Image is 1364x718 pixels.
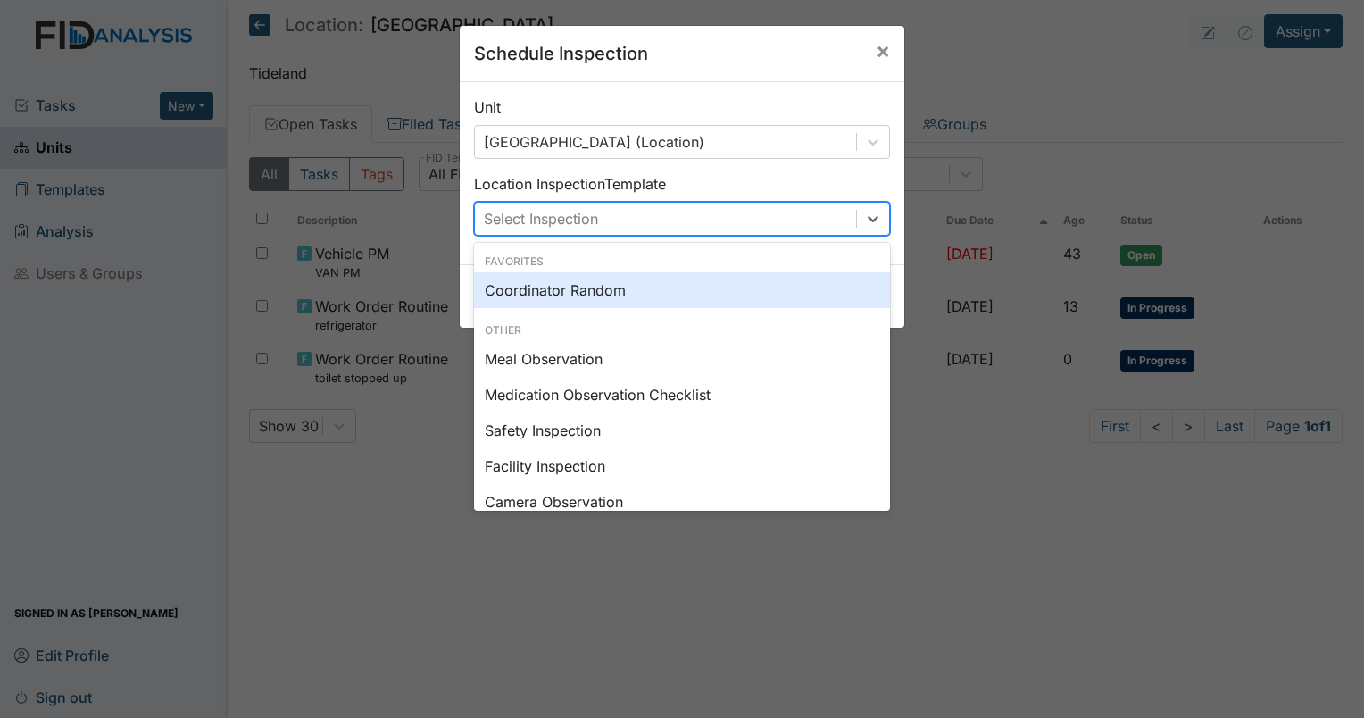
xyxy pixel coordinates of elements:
div: Camera Observation [474,484,890,520]
div: Meal Observation [474,341,890,377]
div: Facility Inspection [474,448,890,484]
div: Coordinator Random [474,272,890,308]
label: Location Inspection Template [474,173,666,195]
div: Safety Inspection [474,413,890,448]
h5: Schedule Inspection [474,40,648,67]
button: Close [861,26,904,76]
div: Favorites [474,254,890,270]
label: Unit [474,96,501,118]
span: × [876,38,890,63]
div: [GEOGRAPHIC_DATA] (Location) [484,131,704,153]
div: Select Inspection [484,208,598,230]
div: Medication Observation Checklist [474,377,890,413]
div: Other [474,322,890,338]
